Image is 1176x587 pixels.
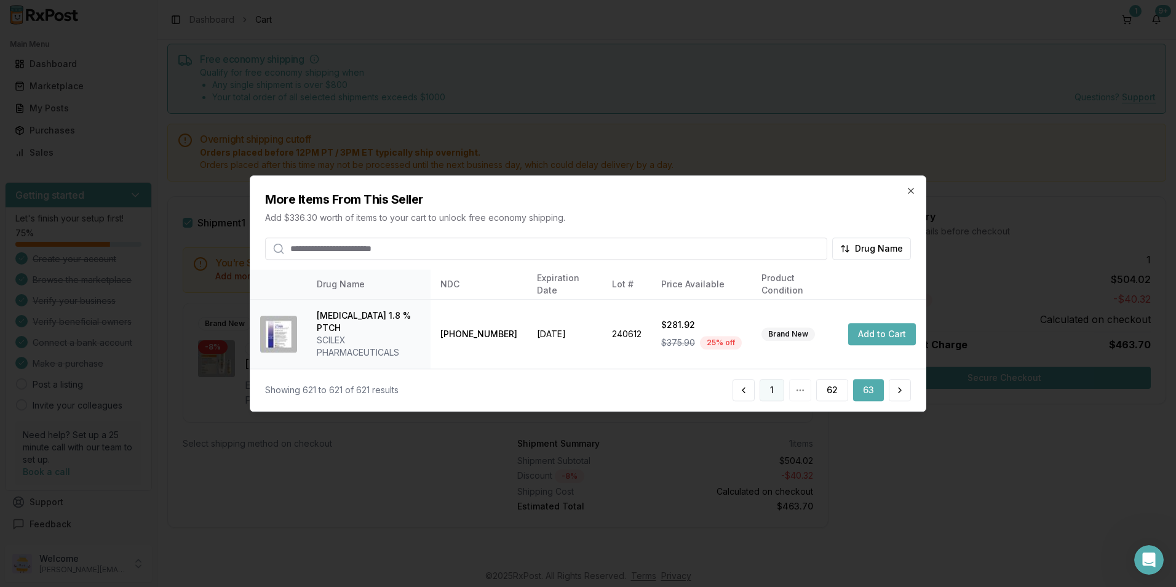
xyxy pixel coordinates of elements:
td: [DATE] [527,299,602,369]
th: Lot # [602,270,651,299]
span: $375.90 [661,337,695,349]
th: Price Available [651,270,752,299]
th: Drug Name [307,270,431,299]
button: 63 [853,379,884,401]
div: Brand New [761,327,815,341]
span: Drug Name [855,242,903,255]
th: Expiration Date [527,270,602,299]
p: Add $336.30 worth of items to your cart to unlock free economy shipping. [265,212,911,224]
iframe: Intercom live chat [1134,545,1164,575]
button: 62 [816,379,848,401]
div: SCILEX PHARMACEUTICALS [317,334,421,359]
button: Drug Name [832,238,911,260]
div: Showing 621 to 621 of 621 results [265,384,399,396]
div: 25 % off [700,336,742,349]
button: 1 [760,379,784,401]
th: Product Condition [752,270,838,299]
img: ZTlido 1.8 % PTCH [260,316,297,353]
th: NDC [431,270,527,299]
h2: More Items From This Seller [265,191,911,208]
div: $281.92 [661,319,742,331]
button: Add to Cart [848,323,916,345]
td: 240612 [602,299,651,369]
td: [PHONE_NUMBER] [431,299,527,369]
div: [MEDICAL_DATA] 1.8 % PTCH [317,309,421,334]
